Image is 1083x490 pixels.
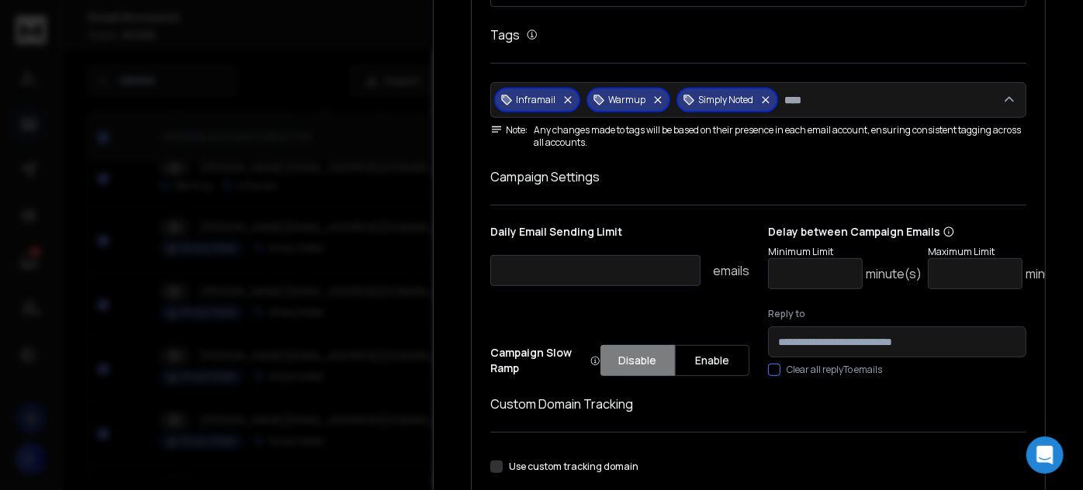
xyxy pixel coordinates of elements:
p: Inframail [516,94,555,106]
h1: Campaign Settings [490,167,1026,186]
p: Delay between Campaign Emails [768,224,1081,240]
p: Daily Email Sending Limit [490,224,749,246]
p: minute(s) [866,264,922,283]
h1: Custom Domain Tracking [490,395,1026,413]
p: minute(s) [1026,264,1081,283]
label: Clear all replyTo emails [787,364,882,376]
h1: Tags [490,26,520,44]
button: Disable [600,345,675,376]
label: Reply to [768,308,1026,320]
button: Enable [675,345,749,376]
span: Note: [490,124,528,136]
div: Any changes made to tags will be based on their presence in each email account, ensuring consiste... [490,124,1026,149]
p: Simply Noted [698,94,753,106]
p: Warmup [608,94,645,106]
label: Use custom tracking domain [509,461,638,473]
div: Open Intercom Messenger [1026,437,1064,474]
p: emails [713,261,749,280]
p: Minimum Limit [768,246,922,258]
p: Campaign Slow Ramp [490,345,600,376]
p: Maximum Limit [928,246,1081,258]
